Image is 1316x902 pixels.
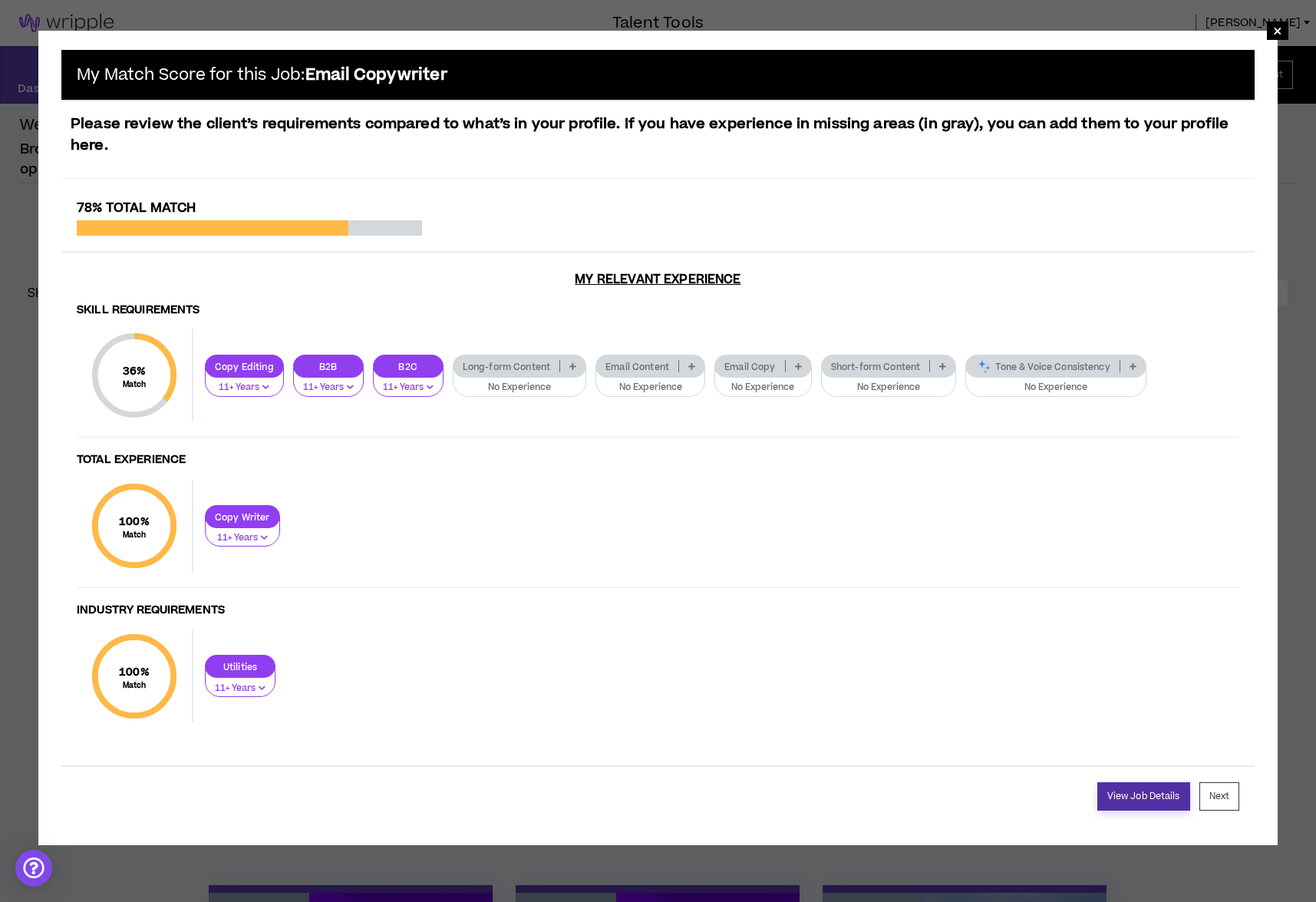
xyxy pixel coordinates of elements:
[831,381,947,395] p: No Experience
[206,361,283,372] p: Copy Editing
[453,368,587,397] button: No Experience
[61,272,1255,287] h3: My Relevant Experience
[294,361,363,372] p: B2B
[373,368,444,397] button: 11+ Years
[119,664,150,680] span: 100 %
[595,368,705,397] button: No Experience
[119,530,150,540] small: Match
[77,65,447,84] h5: My Match Score for this Job:
[822,361,930,372] p: Short-form Content
[965,368,1146,397] button: No Experience
[605,381,695,395] p: No Experience
[61,114,1255,157] p: Please review the client’s requirements compared to what’s in your profile. If you have experienc...
[77,199,196,217] span: 78% Total Match
[119,680,150,691] small: Match
[123,379,147,390] small: Match
[1097,782,1190,811] a: View Job Details
[206,661,275,672] p: Utilities
[15,850,52,887] div: Open Intercom Messenger
[205,368,284,397] button: 11+ Years
[1273,21,1282,40] span: ×
[714,368,812,397] button: No Experience
[724,381,802,395] p: No Experience
[77,453,1239,468] h4: Total Experience
[1199,782,1239,811] button: Next
[77,603,1239,618] h4: Industry Requirements
[821,368,957,397] button: No Experience
[975,381,1136,395] p: No Experience
[205,518,280,547] button: 11+ Years
[374,361,443,372] p: B2C
[205,669,275,698] button: 11+ Years
[215,531,270,545] p: 11+ Years
[454,361,559,372] p: Long-form Content
[215,682,266,695] p: 11+ Years
[303,381,354,395] p: 11+ Years
[215,381,274,395] p: 11+ Years
[463,381,577,395] p: No Experience
[596,361,678,372] p: Email Content
[305,64,447,86] b: Email Copywriter
[966,361,1119,372] p: Tone & Voice Consistency
[123,363,147,379] span: 36 %
[119,514,150,530] span: 100 %
[715,361,784,372] p: Email Copy
[293,368,364,397] button: 11+ Years
[383,381,434,395] p: 11+ Years
[206,511,279,523] p: Copy Writer
[77,303,1239,318] h4: Skill Requirements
